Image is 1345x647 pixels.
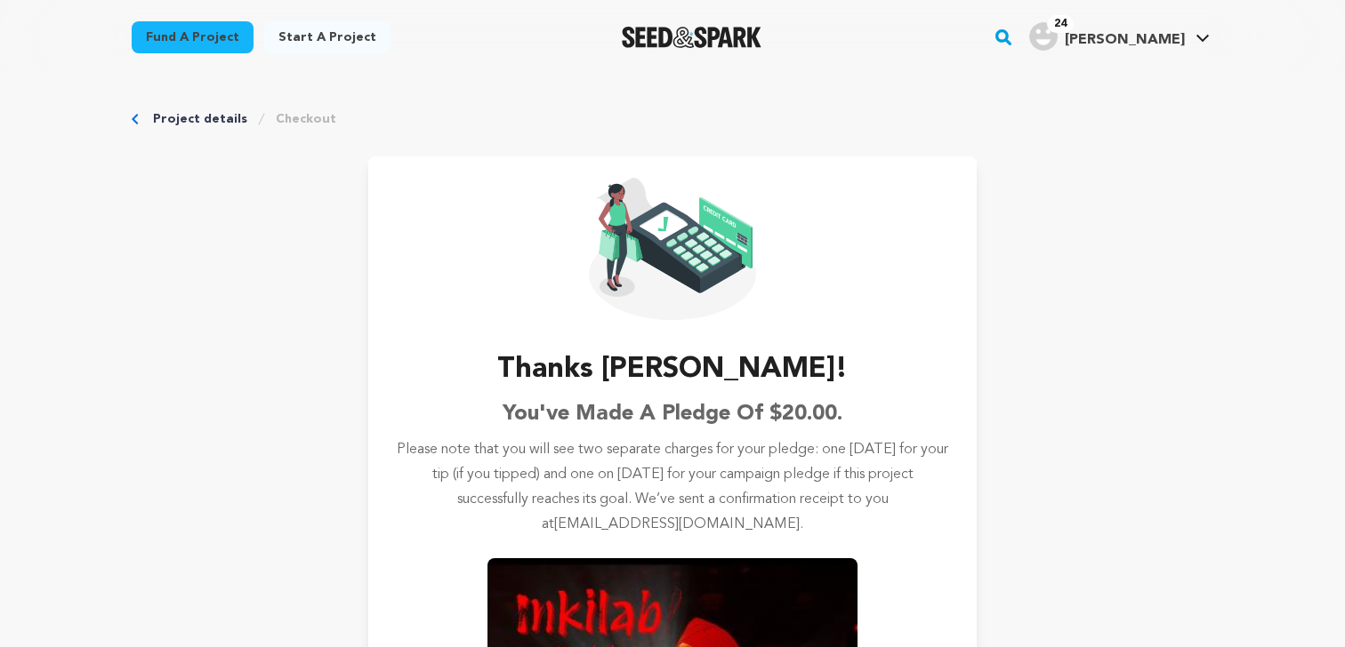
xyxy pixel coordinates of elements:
div: Caron C.'s Profile [1029,22,1185,51]
a: Seed&Spark Homepage [622,27,761,48]
a: Start a project [264,21,391,53]
a: Fund a project [132,21,254,53]
img: Seed&Spark Logo Dark Mode [622,27,761,48]
img: Seed&Spark Confirmation Icon [589,178,756,320]
h6: You've made a pledge of $20.00. [503,398,842,430]
a: Checkout [276,110,336,128]
img: user.png [1029,22,1058,51]
div: Breadcrumb [132,110,1213,128]
h3: Thanks [PERSON_NAME]! [497,348,848,391]
span: [PERSON_NAME] [1065,33,1185,47]
span: 24 [1047,15,1074,33]
span: Caron C.'s Profile [1026,19,1213,56]
a: Project details [153,110,247,128]
p: Please note that you will see two separate charges for your pledge: one [DATE] for your tip (if y... [397,437,948,537]
a: Caron C.'s Profile [1026,19,1213,51]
